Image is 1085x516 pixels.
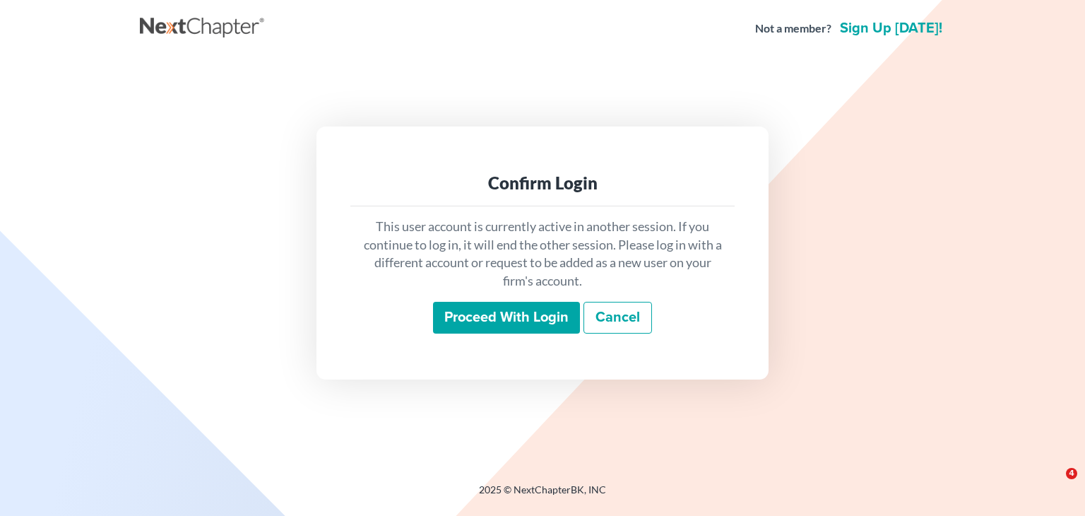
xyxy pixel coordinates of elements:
strong: Not a member? [755,20,831,37]
div: 2025 © NextChapterBK, INC [140,483,945,508]
a: Sign up [DATE]! [837,21,945,35]
div: Confirm Login [362,172,723,194]
p: This user account is currently active in another session. If you continue to log in, it will end ... [362,218,723,291]
span: 4 [1066,468,1077,479]
a: Cancel [583,302,652,334]
iframe: Intercom live chat [1037,468,1071,502]
input: Proceed with login [433,302,580,334]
